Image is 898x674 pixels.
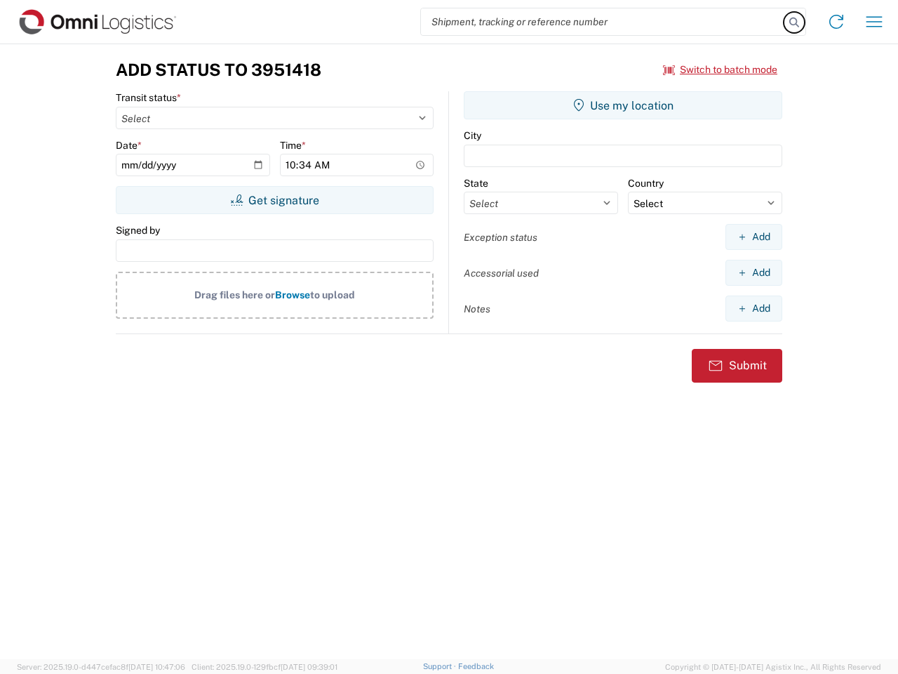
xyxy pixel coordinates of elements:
[310,289,355,300] span: to upload
[128,663,185,671] span: [DATE] 10:47:06
[663,58,777,81] button: Switch to batch mode
[464,129,481,142] label: City
[116,224,160,237] label: Signed by
[725,260,782,286] button: Add
[280,139,306,152] label: Time
[725,296,782,322] button: Add
[275,289,310,300] span: Browse
[464,231,537,244] label: Exception status
[116,91,181,104] label: Transit status
[464,177,488,190] label: State
[692,349,782,383] button: Submit
[464,267,539,279] label: Accessorial used
[464,91,782,119] button: Use my location
[628,177,664,190] label: Country
[194,289,275,300] span: Drag files here or
[725,224,782,250] button: Add
[423,662,458,670] a: Support
[17,663,185,671] span: Server: 2025.19.0-d447cefac8f
[281,663,337,671] span: [DATE] 09:39:01
[458,662,494,670] a: Feedback
[665,661,881,673] span: Copyright © [DATE]-[DATE] Agistix Inc., All Rights Reserved
[116,186,434,214] button: Get signature
[464,303,490,315] label: Notes
[192,663,337,671] span: Client: 2025.19.0-129fbcf
[421,8,784,35] input: Shipment, tracking or reference number
[116,139,142,152] label: Date
[116,60,321,80] h3: Add Status to 3951418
